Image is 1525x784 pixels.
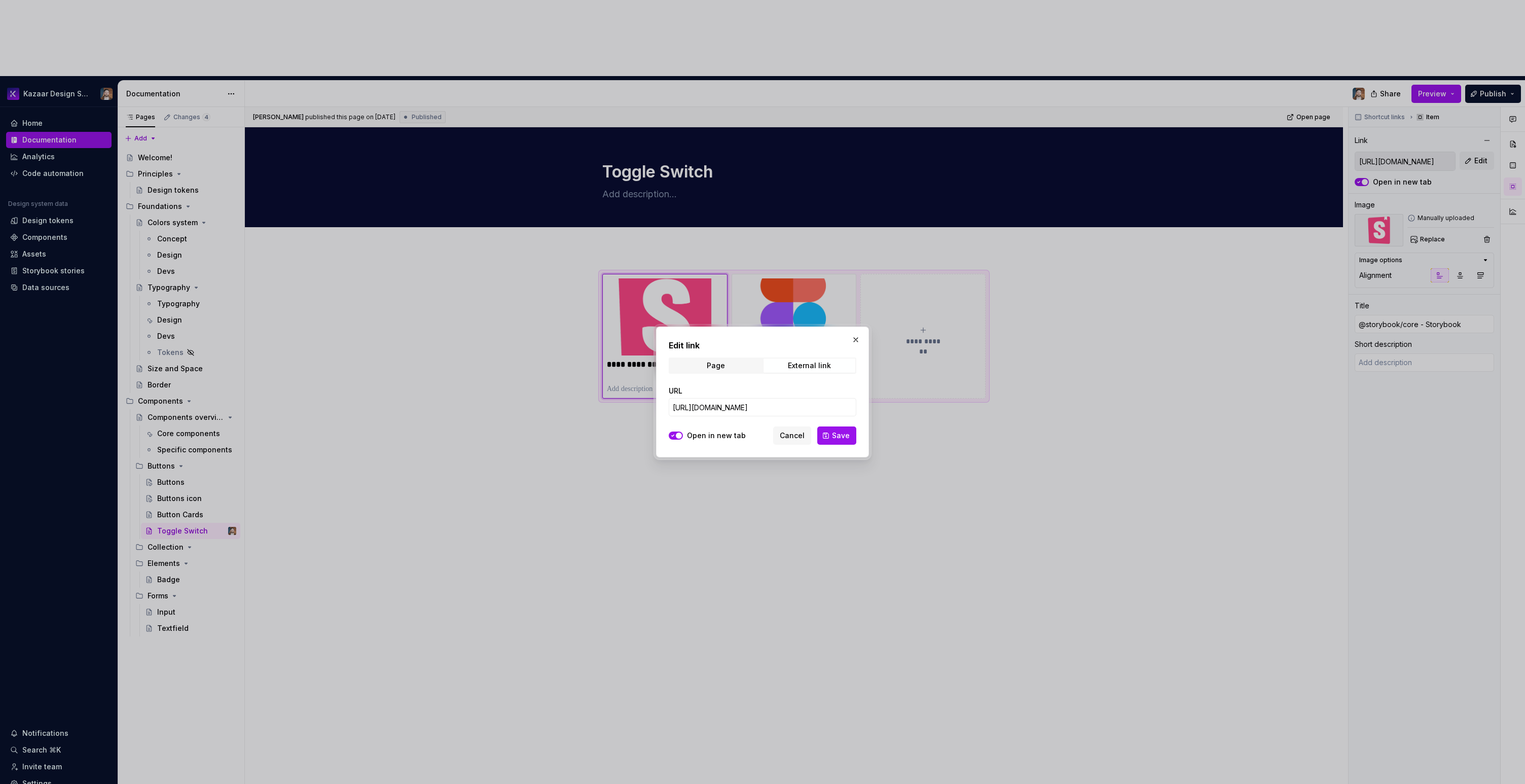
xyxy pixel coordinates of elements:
[780,431,805,441] span: Cancel
[773,426,811,445] button: Cancel
[788,362,831,370] div: External link
[669,339,856,351] h2: Edit link
[669,386,682,396] label: URL
[669,398,856,416] input: https://
[832,431,850,441] span: Save
[707,362,725,370] div: Page
[687,431,746,441] label: Open in new tab
[817,426,856,445] button: Save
